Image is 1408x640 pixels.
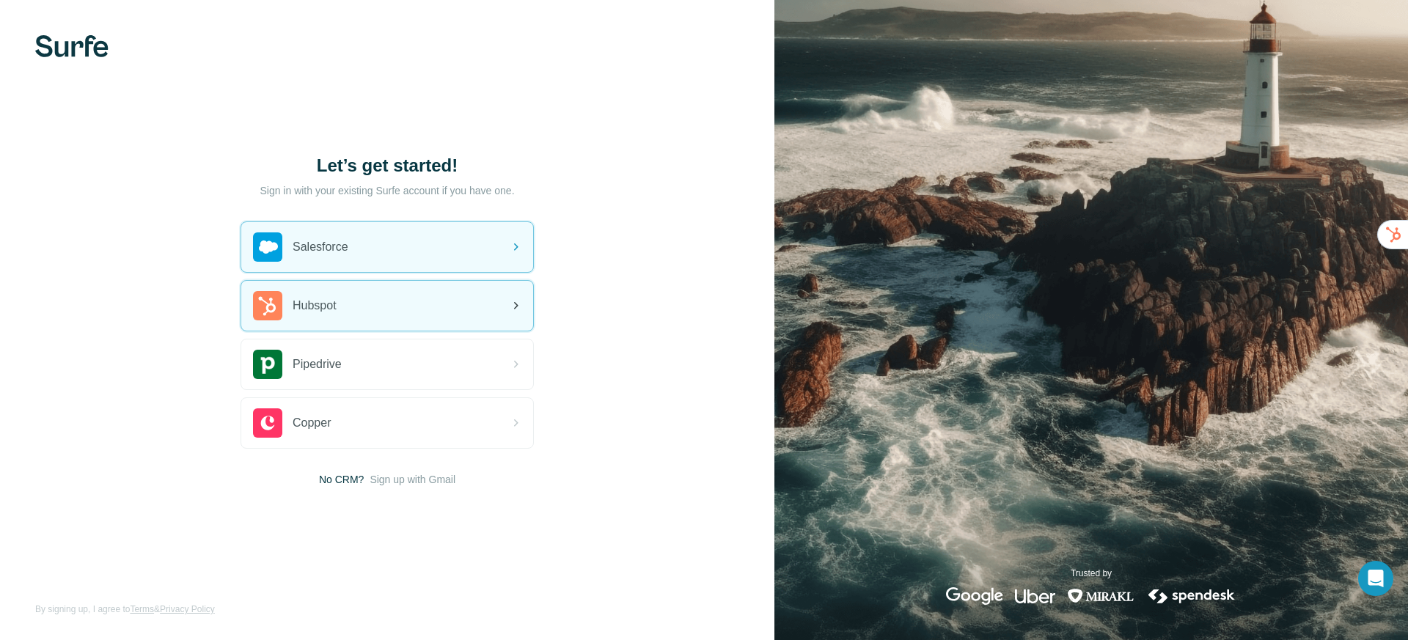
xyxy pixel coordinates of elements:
[946,587,1003,605] img: google's logo
[253,350,282,379] img: pipedrive's logo
[253,291,282,320] img: hubspot's logo
[1067,587,1134,605] img: mirakl's logo
[35,603,215,616] span: By signing up, I agree to &
[319,472,364,487] span: No CRM?
[293,414,331,432] span: Copper
[260,183,514,198] p: Sign in with your existing Surfe account if you have one.
[1146,587,1237,605] img: spendesk's logo
[160,604,215,614] a: Privacy Policy
[293,238,348,256] span: Salesforce
[293,356,342,373] span: Pipedrive
[1015,587,1055,605] img: uber's logo
[1358,561,1393,596] div: Open Intercom Messenger
[1071,567,1112,580] p: Trusted by
[35,35,109,57] img: Surfe's logo
[241,154,534,177] h1: Let’s get started!
[253,232,282,262] img: salesforce's logo
[253,408,282,438] img: copper's logo
[293,297,337,315] span: Hubspot
[370,472,455,487] button: Sign up with Gmail
[130,604,154,614] a: Terms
